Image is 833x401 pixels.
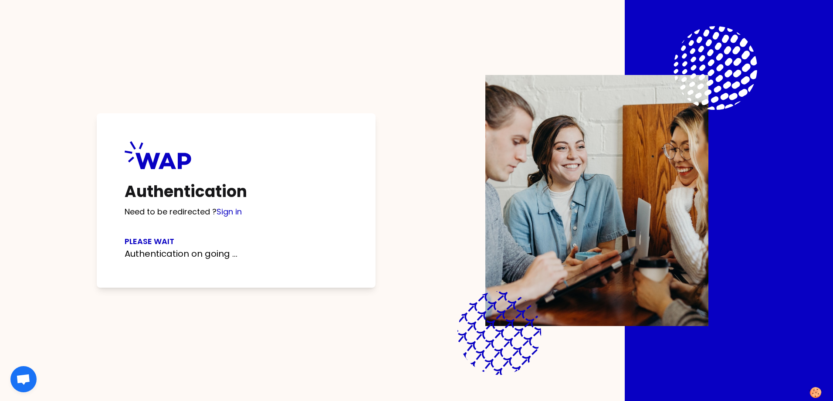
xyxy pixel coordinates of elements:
[217,206,242,217] a: Sign in
[125,206,348,218] p: Need to be redirected ?
[485,75,708,326] img: Description
[125,235,348,248] h3: Please wait
[10,366,37,392] a: Chat abierto
[125,183,348,200] h1: Authentication
[125,248,348,260] p: Authentication on going ...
